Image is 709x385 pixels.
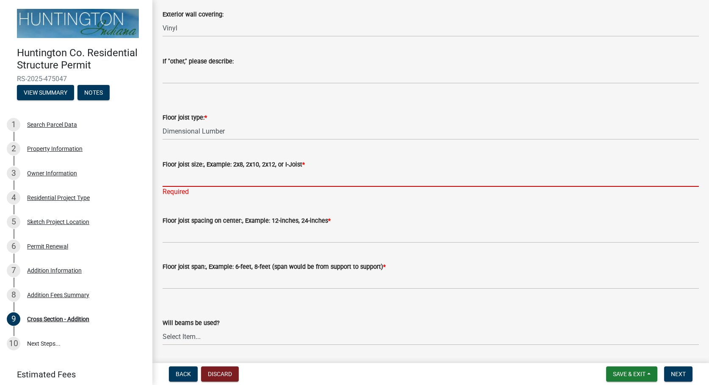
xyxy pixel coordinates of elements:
[7,191,20,205] div: 4
[7,118,20,131] div: 1
[7,288,20,302] div: 8
[17,47,146,71] h4: Huntington Co. Residential Structure Permit
[17,85,74,100] button: View Summary
[27,146,83,152] div: Property Information
[7,142,20,156] div: 2
[7,312,20,326] div: 9
[163,187,699,197] div: Required
[163,264,386,270] label: Floor joist span:, Example: 6-feet, 8-feet (span would be from support to support)
[27,219,89,225] div: Sketch Project Location
[27,316,89,322] div: Cross Section - Addition
[27,195,90,201] div: Residential Project Type
[7,264,20,277] div: 7
[163,12,223,18] label: Exterior wall covering:
[7,366,139,383] a: Estimated Fees
[163,115,207,121] label: Floor joist type:
[27,170,77,176] div: Owner Information
[7,167,20,180] div: 3
[163,162,305,168] label: Floor joist size:, Example: 2x8, 2x10, 2x12, or I-Joist
[664,366,692,382] button: Next
[27,268,82,273] div: Addition Information
[201,366,239,382] button: Discard
[163,320,220,326] label: Will beams be used?
[7,337,20,350] div: 10
[7,215,20,229] div: 5
[17,90,74,96] wm-modal-confirm: Summary
[613,371,646,377] span: Save & Exit
[77,90,110,96] wm-modal-confirm: Notes
[7,240,20,253] div: 6
[163,218,331,224] label: Floor joist spacing on center:, Example: 12-inches, 24-inches
[671,371,686,377] span: Next
[17,9,139,38] img: Huntington County, Indiana
[17,75,135,83] span: RS-2025-475047
[169,366,198,382] button: Back
[176,371,191,377] span: Back
[27,243,68,249] div: Permit Renewal
[27,292,89,298] div: Addition Fees Summary
[606,366,657,382] button: Save & Exit
[163,59,234,65] label: If "other," please describe:
[27,122,77,128] div: Search Parcel Data
[77,85,110,100] button: Notes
